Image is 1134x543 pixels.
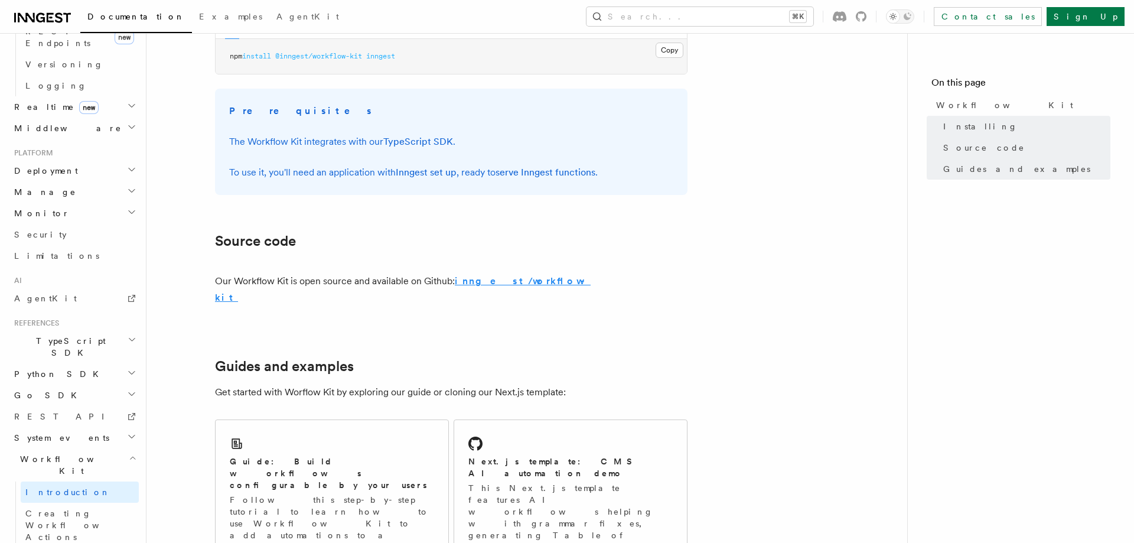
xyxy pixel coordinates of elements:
[9,245,139,266] a: Limitations
[9,122,122,134] span: Middleware
[14,251,99,261] span: Limitations
[9,148,53,158] span: Platform
[496,167,595,178] a: serve Inngest functions
[1047,7,1125,26] a: Sign Up
[586,7,813,26] button: Search...⌘K
[939,158,1110,180] a: Guides and examples
[276,12,339,21] span: AgentKit
[9,207,70,219] span: Monitor
[9,288,139,309] a: AgentKit
[215,358,354,375] a: Guides and examples
[21,21,139,54] a: REST Endpointsnew
[468,456,673,479] h2: Next.js template: CMS AI automation demo
[21,75,139,96] a: Logging
[9,224,139,245] a: Security
[9,330,139,363] button: TypeScript SDK
[25,81,87,90] span: Logging
[934,7,1042,26] a: Contact sales
[939,137,1110,158] a: Source code
[931,95,1110,116] a: Workflow Kit
[943,142,1025,154] span: Source code
[269,4,346,32] a: AgentKit
[9,389,84,401] span: Go SDK
[25,509,128,542] span: Creating Workflow Actions
[229,134,673,150] p: The Workflow Kit integrates with our .
[9,181,139,203] button: Manage
[14,230,67,239] span: Security
[886,9,914,24] button: Toggle dark mode
[192,4,269,32] a: Examples
[25,487,110,497] span: Introduction
[21,482,139,503] a: Introduction
[9,276,22,285] span: AI
[9,453,129,477] span: Workflow Kit
[656,43,683,58] button: Copy
[14,412,115,421] span: REST API
[230,52,242,60] span: npm
[790,11,806,22] kbd: ⌘K
[9,203,139,224] button: Monitor
[366,52,395,60] span: inngest
[943,163,1090,175] span: Guides and examples
[9,406,139,427] a: REST API
[229,105,373,116] strong: Prerequisites
[9,427,139,448] button: System events
[229,164,673,181] p: To use it, you'll need an application with , ready to .
[9,318,59,328] span: References
[275,52,362,60] span: @inngest/workflow-kit
[931,76,1110,95] h4: On this page
[215,384,687,401] p: Get started with Worflow Kit by exploring our guide or cloning our Next.js template:
[383,136,453,147] a: TypeScript SDK
[9,448,139,482] button: Workflow Kit
[242,52,271,60] span: install
[115,30,134,44] span: new
[9,160,139,181] button: Deployment
[80,4,192,33] a: Documentation
[215,233,296,249] a: Source code
[9,385,139,406] button: Go SDK
[9,118,139,139] button: Middleware
[396,167,457,178] a: Inngest set up
[9,432,109,444] span: System events
[9,335,128,359] span: TypeScript SDK
[9,165,78,177] span: Deployment
[9,186,76,198] span: Manage
[9,363,139,385] button: Python SDK
[943,121,1018,132] span: Installing
[215,273,594,306] p: Our Workflow Kit is open source and available on Github:
[230,456,434,491] h2: Guide: Build workflows configurable by your users
[9,101,99,113] span: Realtime
[9,96,139,118] button: Realtimenew
[599,284,687,295] iframe: GitHub
[87,12,185,21] span: Documentation
[199,12,262,21] span: Examples
[21,54,139,75] a: Versioning
[79,101,99,114] span: new
[9,368,106,380] span: Python SDK
[939,116,1110,137] a: Installing
[936,99,1073,111] span: Workflow Kit
[14,294,77,303] span: AgentKit
[25,60,103,69] span: Versioning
